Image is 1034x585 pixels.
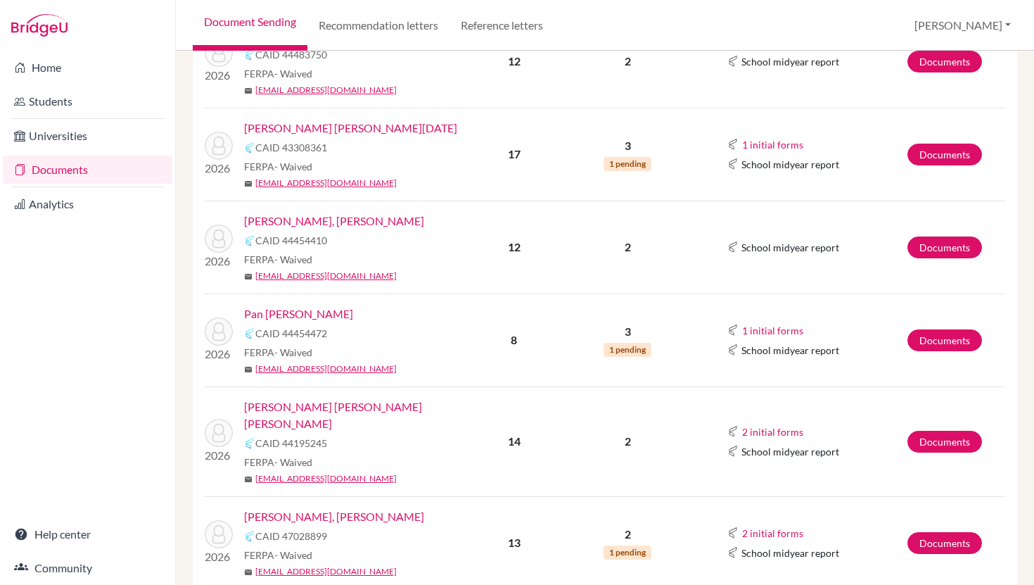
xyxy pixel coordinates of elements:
[604,343,651,357] span: 1 pending
[727,344,739,356] img: Common App logo
[255,84,397,96] a: [EMAIL_ADDRESS][DOMAIN_NAME]
[244,508,424,525] a: [PERSON_NAME], [PERSON_NAME]
[508,54,521,68] b: 12
[3,520,172,548] a: Help center
[244,235,255,246] img: Common App logo
[741,546,839,560] span: School midyear report
[244,49,255,61] img: Common App logo
[205,132,233,160] img: De Villers Sequeira, Lucia Marie
[244,87,253,95] span: mail
[205,346,233,363] p: 2026
[255,565,397,578] a: [EMAIL_ADDRESS][DOMAIN_NAME]
[274,456,312,468] span: - Waived
[741,240,839,255] span: School midyear report
[255,233,327,248] span: CAID 44454410
[244,306,353,322] a: Pan [PERSON_NAME]
[244,66,312,81] span: FERPA
[511,333,517,346] b: 8
[908,12,1017,39] button: [PERSON_NAME]
[727,426,739,437] img: Common App logo
[508,240,521,253] b: 12
[741,322,804,339] button: 1 initial forms
[205,520,233,548] img: Vargas Odio, Marcelo Jose
[244,159,312,174] span: FERPA
[604,157,651,171] span: 1 pending
[205,160,233,177] p: 2026
[205,253,233,270] p: 2026
[244,398,476,432] a: [PERSON_NAME] [PERSON_NAME] [PERSON_NAME]
[205,39,233,67] img: Daetz Guerrero, Ethan Alexander
[244,272,253,281] span: mail
[741,54,839,69] span: School midyear report
[244,568,253,577] span: mail
[205,67,233,84] p: 2026
[244,455,312,470] span: FERPA
[727,527,739,539] img: Common App logo
[244,180,253,188] span: mail
[244,252,312,267] span: FERPA
[274,253,312,265] span: - Waived
[205,548,233,565] p: 2026
[907,431,982,453] a: Documents
[255,270,397,282] a: [EMAIL_ADDRESS][DOMAIN_NAME]
[274,346,312,358] span: - Waived
[205,225,233,253] img: Ortiz Stoessel, Sebastian Jose
[11,14,68,37] img: Bridge-U
[255,363,397,375] a: [EMAIL_ADDRESS][DOMAIN_NAME]
[3,190,172,218] a: Analytics
[741,343,839,358] span: School midyear report
[907,51,982,73] a: Documents
[255,177,397,189] a: [EMAIL_ADDRESS][DOMAIN_NAME]
[244,328,255,339] img: Common App logo
[255,472,397,485] a: [EMAIL_ADDRESS][DOMAIN_NAME]
[255,326,327,341] span: CAID 44454472
[741,157,839,172] span: School midyear report
[741,424,804,440] button: 2 initial forms
[563,137,693,154] p: 3
[741,444,839,459] span: School midyear report
[255,140,327,155] span: CAID 43308361
[727,139,739,150] img: Common App logo
[205,317,233,346] img: Pan Mora, Jerry Rafael
[563,433,693,450] p: 2
[907,237,982,258] a: Documents
[563,53,693,70] p: 2
[244,142,255,153] img: Common App logo
[907,329,982,351] a: Documents
[508,536,521,549] b: 13
[244,213,424,229] a: [PERSON_NAME], [PERSON_NAME]
[244,531,255,542] img: Common App logo
[244,345,312,360] span: FERPA
[255,47,327,62] span: CAID 44483750
[727,56,739,67] img: Common App logo
[563,526,693,543] p: 2
[563,323,693,340] p: 3
[727,547,739,558] img: Common App logo
[727,446,739,457] img: Common App logo
[255,436,327,451] span: CAID 44195245
[244,365,253,374] span: mail
[727,325,739,336] img: Common App logo
[244,548,312,562] span: FERPA
[205,447,233,464] p: 2026
[907,532,982,554] a: Documents
[3,87,172,115] a: Students
[741,137,804,153] button: 1 initial forms
[727,241,739,253] img: Common App logo
[727,158,739,170] img: Common App logo
[244,475,253,484] span: mail
[3,156,172,184] a: Documents
[274,549,312,561] span: - Waived
[255,529,327,543] span: CAID 47028899
[244,120,457,137] a: [PERSON_NAME] [PERSON_NAME][DATE]
[205,419,233,447] img: Pereira Lopez, Sofia Maria Jose
[741,525,804,541] button: 2 initial forms
[563,239,693,256] p: 2
[907,144,982,165] a: Documents
[604,546,651,560] span: 1 pending
[508,434,521,448] b: 14
[274,68,312,80] span: - Waived
[3,554,172,582] a: Community
[274,161,312,172] span: - Waived
[244,438,255,449] img: Common App logo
